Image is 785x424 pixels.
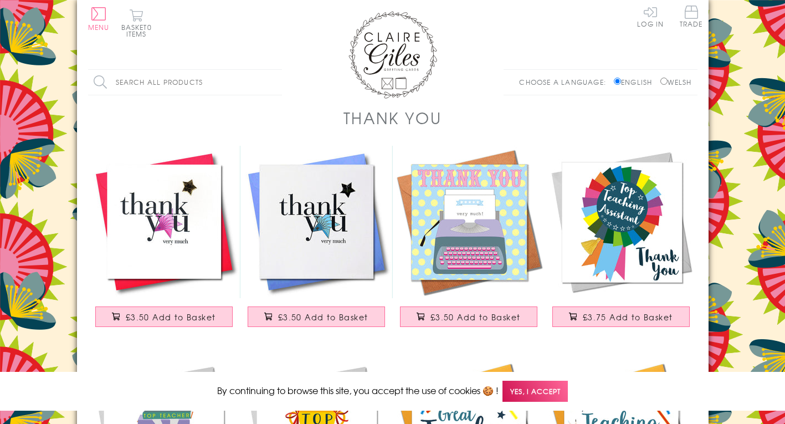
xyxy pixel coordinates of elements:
p: Choose a language: [519,77,612,87]
img: Thank You Card, Pink Star, Thank You Very Much, Embellished with a padded star [88,146,240,298]
button: £3.75 Add to Basket [552,306,690,327]
label: Welsh [660,77,692,87]
button: Basket0 items [121,9,152,37]
input: English [614,78,621,85]
span: 0 items [126,22,152,39]
img: Thank You Teaching Assistant Card, Rosette, Embellished with a colourful tassel [545,146,697,298]
span: £3.75 Add to Basket [583,311,673,323]
span: £3.50 Add to Basket [126,311,216,323]
a: Log In [637,6,664,27]
span: Yes, I accept [502,381,568,402]
a: Thank You Card, Typewriter, Thank You Very Much! £3.50 Add to Basket [393,146,545,338]
button: Menu [88,7,110,30]
input: Welsh [660,78,668,85]
a: Thank You Teaching Assistant Card, Rosette, Embellished with a colourful tassel £3.75 Add to Basket [545,146,697,338]
img: Thank You Card, Typewriter, Thank You Very Much! [393,146,545,298]
a: Trade [680,6,703,29]
span: £3.50 Add to Basket [278,311,368,323]
img: Claire Giles Greetings Cards [348,11,437,99]
input: Search all products [88,70,282,95]
a: Thank You Card, Pink Star, Thank You Very Much, Embellished with a padded star £3.50 Add to Basket [88,146,240,338]
label: English [614,77,658,87]
span: Trade [680,6,703,27]
h1: Thank You [343,106,442,129]
img: Thank You Card, Blue Star, Thank You Very Much, Embellished with a padded star [240,146,393,298]
button: £3.50 Add to Basket [95,306,233,327]
input: Search [271,70,282,95]
button: £3.50 Add to Basket [248,306,385,327]
button: £3.50 Add to Basket [400,306,537,327]
a: Thank You Card, Blue Star, Thank You Very Much, Embellished with a padded star £3.50 Add to Basket [240,146,393,338]
span: Menu [88,22,110,32]
span: £3.50 Add to Basket [430,311,521,323]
